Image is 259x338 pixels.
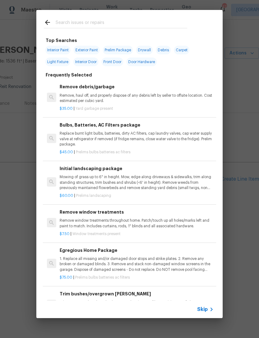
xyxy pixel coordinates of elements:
[45,46,70,54] span: Interior Paint
[60,209,214,215] h6: Remove window treatments
[73,58,98,66] span: Interior Door
[60,232,70,236] span: $7.50
[60,194,73,197] span: $60.00
[60,131,214,147] p: Replace burnt light bulbs, batteries, dirty AC filters, cap laundry valves, cap water supply valv...
[60,218,214,229] p: Remove window treatments throughout home. Patch/touch up all holes/marks left and paint to match....
[46,37,77,44] h6: Top Searches
[60,122,214,128] h6: Bulbs, Batteries, AC Filters package
[76,150,130,154] span: Prelims bulbs batteries ac filters
[56,19,187,28] input: Search issues or repairs
[60,93,214,104] p: Remove, haul off, and properly dispose of any debris left by seller to offsite location. Cost est...
[126,58,157,66] span: Door Hardware
[60,150,214,155] p: |
[174,46,189,54] span: Carpet
[46,72,92,78] h6: Frequently Selected
[74,46,100,54] span: Exterior Paint
[60,247,214,254] h6: Egregious Home Package
[75,107,113,110] span: Yard garbage present
[156,46,171,54] span: Debris
[60,300,214,310] p: Trim overgrown hegdes & bushes around perimeter of home giving 12" of clearance. Properly dispose...
[60,231,214,237] p: |
[76,194,111,197] span: Prelims landscaping
[60,275,214,280] p: |
[60,174,214,190] p: Mowing of grass up to 6" in height. Mow, edge along driveways & sidewalks, trim along standing st...
[72,232,120,236] span: Window treatments present
[102,58,123,66] span: Front Door
[60,193,214,198] p: |
[60,275,72,279] span: $75.00
[60,150,73,154] span: $45.00
[60,107,73,110] span: $35.00
[60,165,214,172] h6: Initial landscaping package
[60,83,214,90] h6: Remove debris/garbage
[75,275,130,279] span: Prelims bulbs batteries ac filters
[60,256,214,272] p: 1. Replace all missing and/or damaged door stops and strike plates. 2. Remove any broken or damag...
[45,58,70,66] span: Light Fixture
[197,306,208,313] span: Skip
[103,46,133,54] span: Prelim Package
[136,46,153,54] span: Drywall
[60,106,214,111] p: |
[60,290,214,297] h6: Trim bushes/overgrown [PERSON_NAME]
